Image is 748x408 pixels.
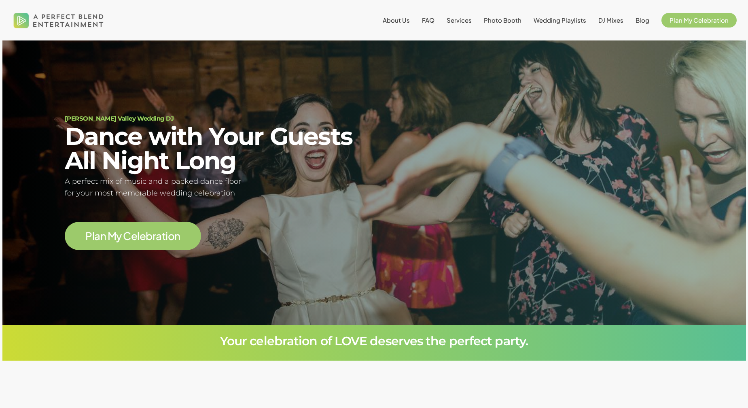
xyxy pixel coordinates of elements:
[131,231,137,241] span: e
[636,16,649,24] span: Blog
[534,16,586,24] span: Wedding Playlists
[484,17,521,23] a: Photo Booth
[65,124,364,173] h2: Dance with Your Guests All Night Long
[108,231,116,241] span: M
[174,231,180,241] span: n
[94,231,100,241] span: a
[92,231,94,241] span: l
[85,230,180,242] a: Plan My Celebration
[636,17,649,23] a: Blog
[65,335,684,347] h3: Your celebration of LOVE deserves the perfect party.
[598,16,623,24] span: DJ Mixes
[153,231,156,241] span: r
[100,231,106,241] span: n
[168,231,174,241] span: o
[137,231,139,241] span: l
[140,231,146,241] span: e
[85,231,92,241] span: P
[65,115,364,121] h1: [PERSON_NAME] Valley Wedding DJ
[484,16,521,24] span: Photo Booth
[447,16,472,24] span: Services
[661,17,737,23] a: Plan My Celebration
[116,231,121,241] span: y
[165,231,167,241] span: i
[534,17,586,23] a: Wedding Playlists
[383,17,410,23] a: About Us
[146,231,152,241] span: b
[447,17,472,23] a: Services
[11,6,106,35] img: A Perfect Blend Entertainment
[598,17,623,23] a: DJ Mixes
[65,176,364,199] h5: A perfect mix of music and a packed dance floor for your most memorable wedding celebration
[422,17,434,23] a: FAQ
[670,16,729,24] span: Plan My Celebration
[123,231,131,241] span: C
[156,231,161,241] span: a
[383,16,410,24] span: About Us
[422,16,434,24] span: FAQ
[162,231,165,241] span: t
